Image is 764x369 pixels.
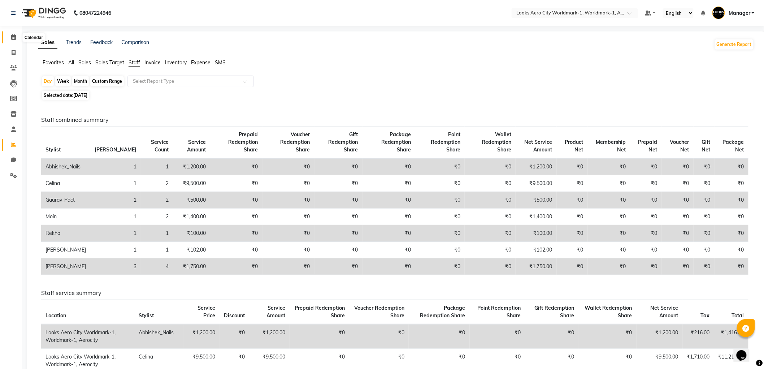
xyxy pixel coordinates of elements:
[72,76,89,86] div: Month
[557,225,588,242] td: ₹0
[45,312,66,319] span: Location
[557,175,588,192] td: ₹0
[557,209,588,225] td: ₹0
[210,242,262,258] td: ₹0
[363,209,415,225] td: ₹0
[215,59,226,66] span: SMS
[465,209,516,225] td: ₹0
[191,59,210,66] span: Expense
[415,242,465,258] td: ₹0
[702,139,710,153] span: Gift Net
[141,158,173,175] td: 1
[516,209,557,225] td: ₹1,400.00
[630,258,662,275] td: ₹0
[173,225,210,242] td: ₹100.00
[262,258,314,275] td: ₹0
[715,192,748,209] td: ₹0
[516,225,557,242] td: ₹100.00
[173,175,210,192] td: ₹9,500.00
[683,324,714,349] td: ₹216.00
[314,158,363,175] td: ₹0
[68,59,74,66] span: All
[557,258,588,275] td: ₹0
[557,242,588,258] td: ₹0
[723,139,744,153] span: Package Net
[363,258,415,275] td: ₹0
[173,158,210,175] td: ₹1,200.00
[662,192,694,209] td: ₹0
[197,305,215,319] span: Service Price
[129,59,140,66] span: Staff
[465,175,516,192] td: ₹0
[314,225,363,242] td: ₹0
[262,158,314,175] td: ₹0
[141,209,173,225] td: 2
[516,242,557,258] td: ₹102.00
[694,192,715,209] td: ₹0
[79,3,111,23] b: 08047224946
[55,76,71,86] div: Week
[630,225,662,242] td: ₹0
[41,175,90,192] td: Celina
[516,192,557,209] td: ₹500.00
[229,131,258,153] span: Prepaid Redemption Share
[415,225,465,242] td: ₹0
[90,39,113,46] a: Feedback
[651,305,678,319] span: Net Service Amount
[210,225,262,242] td: ₹0
[588,242,630,258] td: ₹0
[165,59,187,66] span: Inventory
[715,242,748,258] td: ₹0
[349,324,409,349] td: ₹0
[729,9,750,17] span: Manager
[415,192,465,209] td: ₹0
[415,158,465,175] td: ₹0
[585,305,632,319] span: Wallet Redemption Share
[630,175,662,192] td: ₹0
[210,192,262,209] td: ₹0
[415,175,465,192] td: ₹0
[43,59,64,66] span: Favorites
[465,242,516,258] td: ₹0
[183,324,220,349] td: ₹1,200.00
[314,209,363,225] td: ₹0
[465,158,516,175] td: ₹0
[354,305,404,319] span: Voucher Redemption Share
[588,175,630,192] td: ₹0
[314,242,363,258] td: ₹0
[90,175,141,192] td: 1
[734,340,757,362] iframe: chat widget
[534,305,574,319] span: Gift Redemption Share
[525,139,552,153] span: Net Service Amount
[151,139,169,153] span: Service Count
[714,324,748,349] td: ₹1,416.00
[210,158,262,175] td: ₹0
[90,258,141,275] td: 3
[596,139,626,153] span: Membership Net
[715,175,748,192] td: ₹0
[565,139,583,153] span: Product Net
[715,39,754,50] button: Generate Report
[630,192,662,209] td: ₹0
[630,209,662,225] td: ₹0
[465,192,516,209] td: ₹0
[173,209,210,225] td: ₹1,400.00
[701,312,710,319] span: Tax
[415,258,465,275] td: ₹0
[266,305,285,319] span: Service Amount
[712,7,725,19] img: Manager
[90,209,141,225] td: 1
[90,242,141,258] td: 1
[314,192,363,209] td: ₹0
[173,258,210,275] td: ₹1,750.00
[134,324,183,349] td: Abhishek_Nails
[73,93,87,98] span: [DATE]
[95,146,136,153] span: [PERSON_NAME]
[363,175,415,192] td: ₹0
[290,324,349,349] td: ₹0
[715,209,748,225] td: ₹0
[78,59,91,66] span: Sales
[694,209,715,225] td: ₹0
[638,139,657,153] span: Prepaid Net
[220,324,249,349] td: ₹0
